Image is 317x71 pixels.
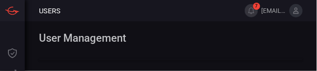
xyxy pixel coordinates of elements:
[2,43,23,64] button: Dashboard
[39,32,303,44] h1: User Management
[262,7,286,14] span: [EMAIL_ADDRESS][DOMAIN_NAME]
[253,3,260,10] span: 7
[39,7,61,15] span: Users
[245,4,258,17] button: 7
